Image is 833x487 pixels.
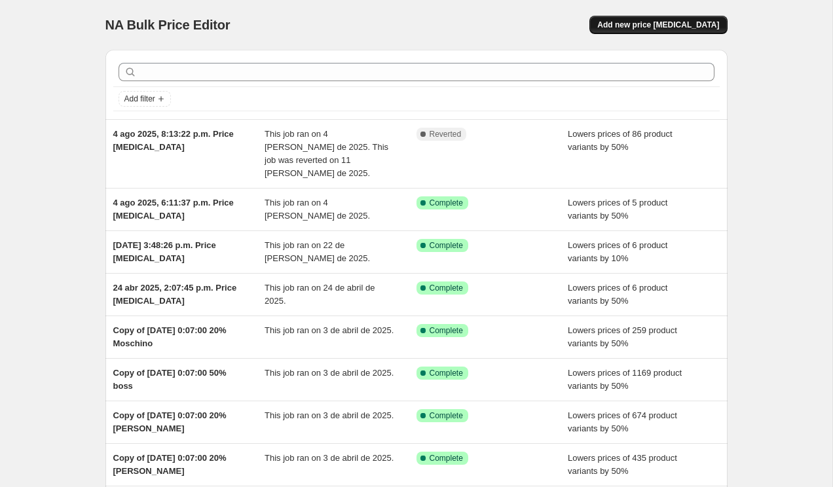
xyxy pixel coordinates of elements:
[119,91,171,107] button: Add filter
[265,240,370,263] span: This job ran on 22 de [PERSON_NAME] de 2025.
[568,325,677,348] span: Lowers prices of 259 product variants by 50%
[265,410,394,420] span: This job ran on 3 de abril de 2025.
[265,453,394,463] span: This job ran on 3 de abril de 2025.
[113,453,227,476] span: Copy of [DATE] 0:07:00 20% [PERSON_NAME]
[568,410,677,433] span: Lowers prices of 674 product variants by 50%
[113,410,227,433] span: Copy of [DATE] 0:07:00 20% [PERSON_NAME]
[113,283,237,306] span: 24 abr 2025, 2:07:45 p.m. Price [MEDICAL_DATA]
[265,198,370,221] span: This job ran on 4 [PERSON_NAME] de 2025.
[265,283,375,306] span: This job ran on 24 de abril de 2025.
[113,240,216,263] span: [DATE] 3:48:26 p.m. Price [MEDICAL_DATA]
[124,94,155,104] span: Add filter
[568,283,667,306] span: Lowers prices of 6 product variants by 50%
[265,325,394,335] span: This job ran on 3 de abril de 2025.
[430,283,463,293] span: Complete
[430,198,463,208] span: Complete
[265,129,388,178] span: This job ran on 4 [PERSON_NAME] de 2025. This job was reverted on 11 [PERSON_NAME] de 2025.
[568,453,677,476] span: Lowers prices of 435 product variants by 50%
[113,198,234,221] span: 4 ago 2025, 6:11:37 p.m. Price [MEDICAL_DATA]
[430,410,463,421] span: Complete
[568,129,673,152] span: Lowers prices of 86 product variants by 50%
[113,325,227,348] span: Copy of [DATE] 0:07:00 20% Moschino
[589,16,727,34] button: Add new price [MEDICAL_DATA]
[568,240,667,263] span: Lowers prices of 6 product variants by 10%
[430,129,462,139] span: Reverted
[113,368,227,391] span: Copy of [DATE] 0:07:00 50% boss
[430,240,463,251] span: Complete
[597,20,719,30] span: Add new price [MEDICAL_DATA]
[430,453,463,463] span: Complete
[568,198,667,221] span: Lowers prices of 5 product variants by 50%
[113,129,234,152] span: 4 ago 2025, 8:13:22 p.m. Price [MEDICAL_DATA]
[265,368,394,378] span: This job ran on 3 de abril de 2025.
[430,325,463,336] span: Complete
[568,368,682,391] span: Lowers prices of 1169 product variants by 50%
[430,368,463,378] span: Complete
[105,18,231,32] span: NA Bulk Price Editor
